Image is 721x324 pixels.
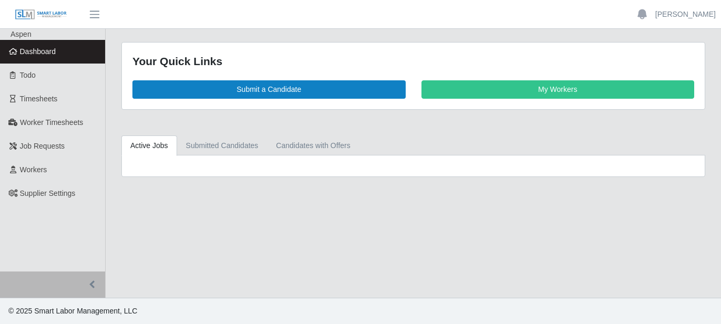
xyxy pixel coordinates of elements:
[132,53,694,70] div: Your Quick Links
[20,118,83,127] span: Worker Timesheets
[177,135,267,156] a: Submitted Candidates
[20,71,36,79] span: Todo
[655,9,716,20] a: [PERSON_NAME]
[15,9,67,20] img: SLM Logo
[121,135,177,156] a: Active Jobs
[11,30,32,38] span: Aspen
[20,142,65,150] span: Job Requests
[132,80,406,99] a: Submit a Candidate
[8,307,137,315] span: © 2025 Smart Labor Management, LLC
[20,95,58,103] span: Timesheets
[20,189,76,197] span: Supplier Settings
[421,80,695,99] a: My Workers
[267,135,359,156] a: Candidates with Offers
[20,165,47,174] span: Workers
[20,47,56,56] span: Dashboard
